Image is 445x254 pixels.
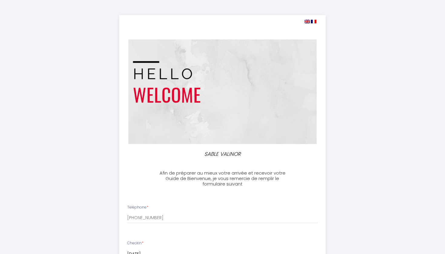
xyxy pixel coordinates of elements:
[127,240,143,246] label: Checkin
[305,20,310,23] img: en.png
[155,170,290,187] h3: Afin de préparer au mieux votre arrivée et recevoir votre Guide de Bienvenue, je vous remercie de...
[311,20,316,23] img: fr.png
[158,150,287,158] p: SABLE VALINOR
[127,205,148,210] label: Téléphone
